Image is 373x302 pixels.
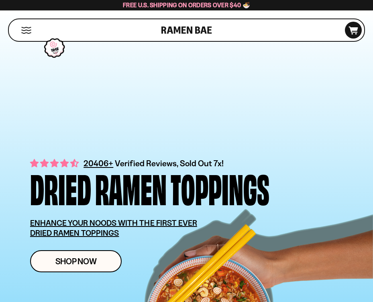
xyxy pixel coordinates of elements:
span: Free U.S. Shipping on Orders over $40 🍜 [123,1,250,9]
a: Shop Now [30,250,122,272]
div: Dried [30,169,91,206]
span: 20406+ [84,157,113,169]
u: ENHANCE YOUR NOODS WITH THE FIRST EVER DRIED RAMEN TOPPINGS [30,218,197,238]
span: Shop Now [55,257,97,265]
div: Ramen [95,169,167,206]
span: Verified Reviews, Sold Out 7x! [115,158,224,168]
button: Mobile Menu Trigger [21,27,32,34]
div: Toppings [171,169,269,206]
